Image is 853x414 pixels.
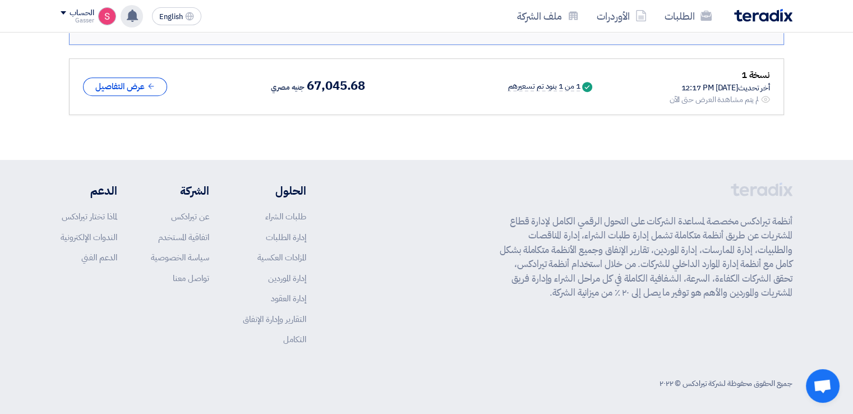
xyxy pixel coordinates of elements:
[171,210,209,223] a: عن تيرادكس
[508,82,580,91] div: 1 من 1 بنود تم تسعيرهم
[243,313,306,325] a: التقارير وإدارة الإنفاق
[151,182,209,199] li: الشركة
[266,231,306,243] a: إدارة الطلبات
[158,231,209,243] a: اتفاقية المستخدم
[61,182,117,199] li: الدعم
[257,251,306,264] a: المزادات العكسية
[669,94,759,105] div: لم يتم مشاهدة العرض حتى الآن
[271,292,306,305] a: إدارة العقود
[81,251,117,264] a: الدعم الفني
[159,13,183,21] span: English
[307,79,365,93] span: 67,045.68
[265,210,306,223] a: طلبات الشراء
[500,214,792,300] p: أنظمة تيرادكس مخصصة لمساعدة الشركات على التحول الرقمي الكامل لإدارة قطاع المشتريات عن طريق أنظمة ...
[660,378,792,389] div: جميع الحقوق محفوظة لشركة تيرادكس © ٢٠٢٢
[173,272,209,284] a: تواصل معنا
[62,210,117,223] a: لماذا تختار تيرادكس
[70,8,94,18] div: الحساب
[508,3,588,29] a: ملف الشركة
[669,68,770,82] div: نسخة 1
[61,231,117,243] a: الندوات الإلكترونية
[83,77,167,96] button: عرض التفاصيل
[98,7,116,25] img: unnamed_1748516558010.png
[806,369,840,403] div: Open chat
[656,3,721,29] a: الطلبات
[243,182,306,199] li: الحلول
[283,333,306,346] a: التكامل
[151,251,209,264] a: سياسة الخصوصية
[588,3,656,29] a: الأوردرات
[152,7,201,25] button: English
[734,9,792,22] img: Teradix logo
[61,17,94,24] div: Gasser
[669,82,770,94] div: أخر تحديث [DATE] 12:17 PM
[271,81,305,94] span: جنيه مصري
[268,272,306,284] a: إدارة الموردين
